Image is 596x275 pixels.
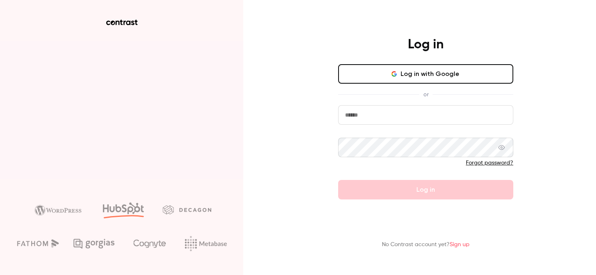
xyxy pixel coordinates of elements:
a: Forgot password? [466,160,513,166]
button: Log in with Google [338,64,513,84]
a: Sign up [450,242,470,247]
img: decagon [163,205,211,214]
h4: Log in [408,37,444,53]
span: or [419,90,433,99]
p: No Contrast account yet? [382,240,470,249]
